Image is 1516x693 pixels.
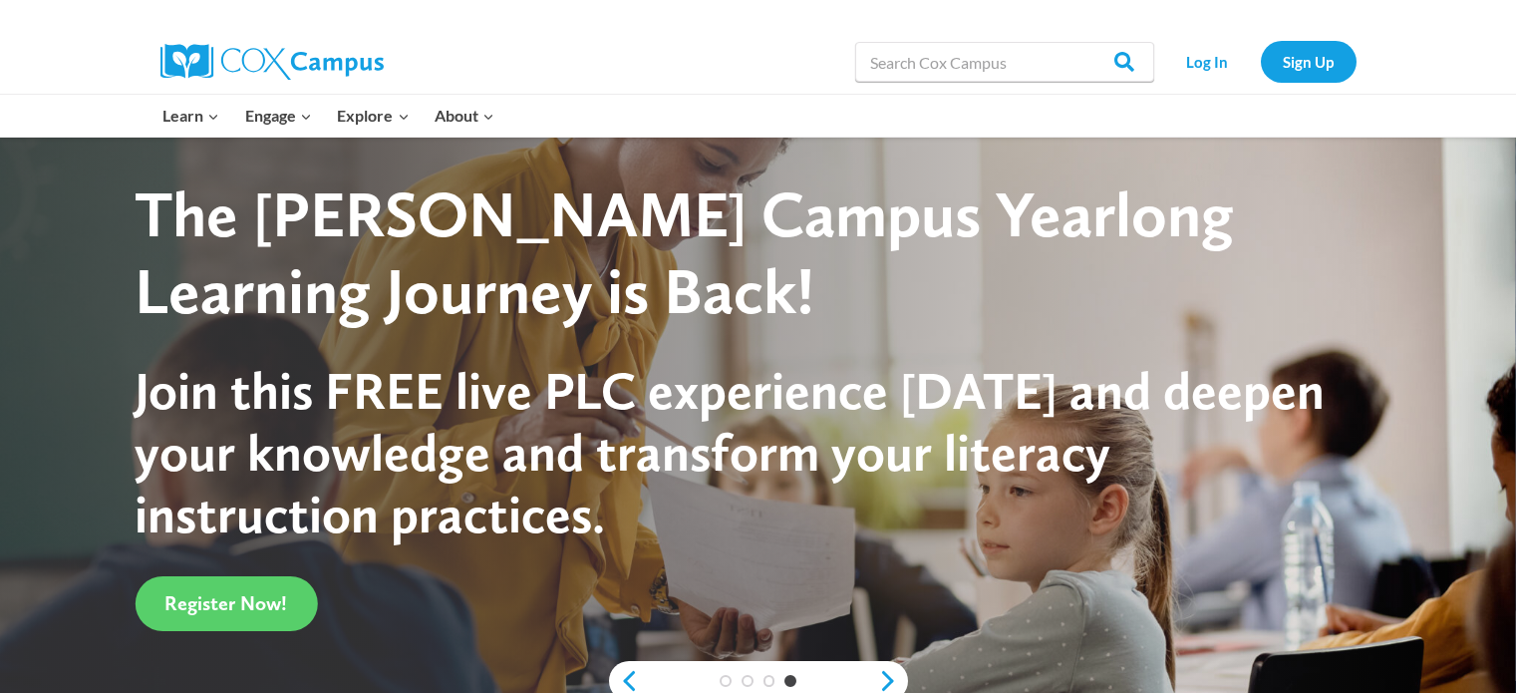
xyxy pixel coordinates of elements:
[164,591,287,615] span: Register Now!
[878,669,908,693] a: next
[742,675,754,687] a: 2
[763,675,775,687] a: 3
[162,103,219,129] span: Learn
[1164,41,1357,82] nav: Secondary Navigation
[609,669,639,693] a: previous
[135,176,1344,330] div: The [PERSON_NAME] Campus Yearlong Learning Journey is Back!
[337,103,409,129] span: Explore
[245,103,312,129] span: Engage
[1164,41,1251,82] a: Log In
[135,359,1325,546] span: Join this FREE live PLC experience [DATE] and deepen your knowledge and transform your literacy i...
[151,95,507,137] nav: Primary Navigation
[135,576,317,631] a: Register Now!
[1261,41,1357,82] a: Sign Up
[160,44,384,80] img: Cox Campus
[720,675,732,687] a: 1
[784,675,796,687] a: 4
[855,42,1154,82] input: Search Cox Campus
[435,103,494,129] span: About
